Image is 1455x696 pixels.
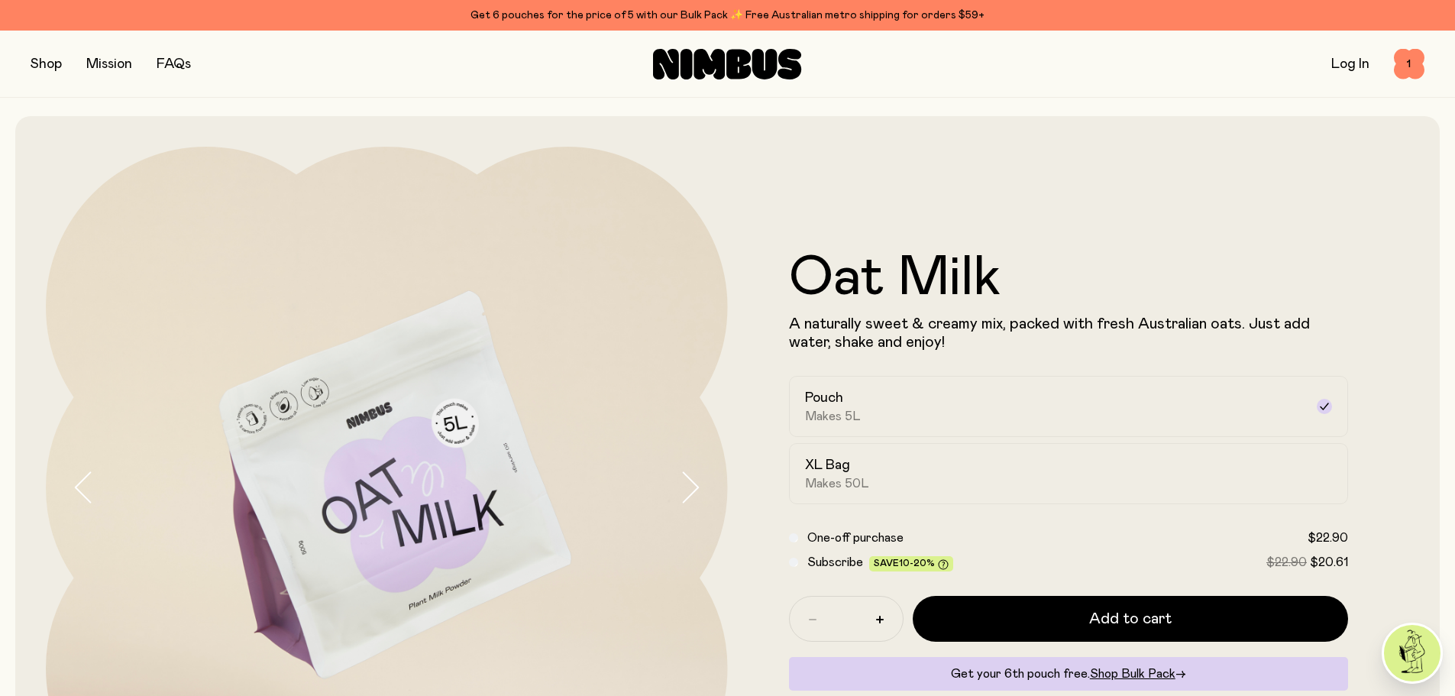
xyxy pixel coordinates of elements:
[1089,608,1172,630] span: Add to cart
[1308,532,1348,544] span: $22.90
[874,558,949,570] span: Save
[805,456,850,474] h2: XL Bag
[913,596,1349,642] button: Add to cart
[157,57,191,71] a: FAQs
[789,315,1349,351] p: A naturally sweet & creamy mix, packed with fresh Australian oats. Just add water, shake and enjoy!
[807,532,904,544] span: One-off purchase
[1090,668,1186,680] a: Shop Bulk Pack→
[805,389,843,407] h2: Pouch
[1266,556,1307,568] span: $22.90
[789,251,1349,306] h1: Oat Milk
[789,657,1349,691] div: Get your 6th pouch free.
[1384,625,1440,681] img: agent
[805,476,869,491] span: Makes 50L
[86,57,132,71] a: Mission
[1331,57,1369,71] a: Log In
[807,556,863,568] span: Subscribe
[805,409,861,424] span: Makes 5L
[899,558,935,568] span: 10-20%
[1310,556,1348,568] span: $20.61
[31,6,1424,24] div: Get 6 pouches for the price of 5 with our Bulk Pack ✨ Free Australian metro shipping for orders $59+
[1394,49,1424,79] button: 1
[1090,668,1175,680] span: Shop Bulk Pack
